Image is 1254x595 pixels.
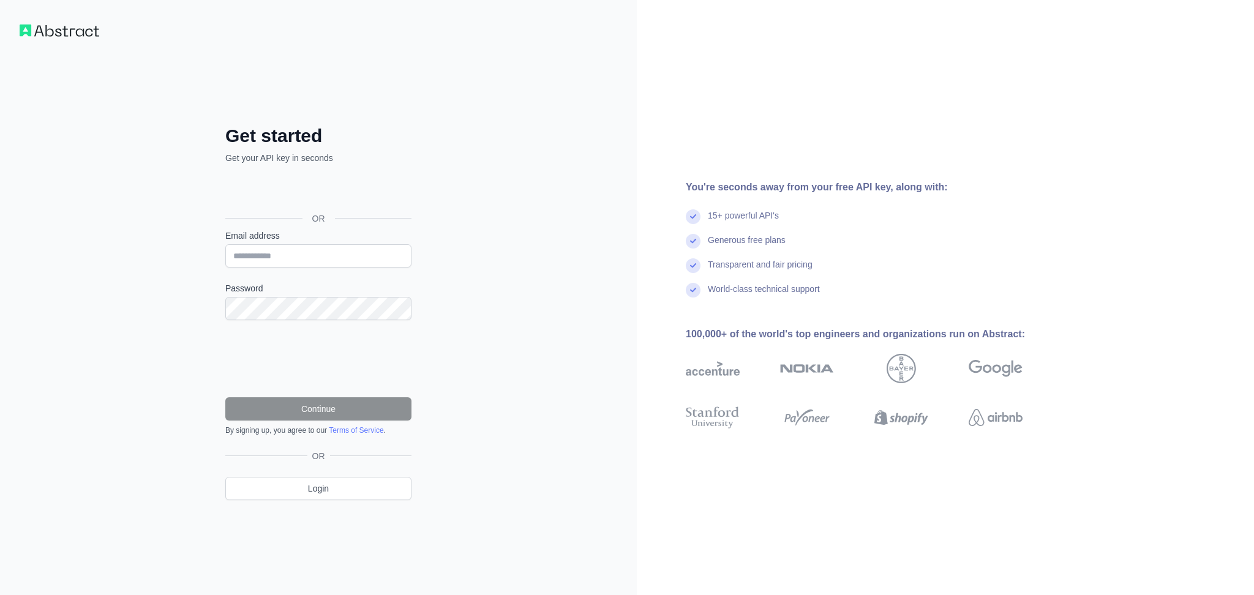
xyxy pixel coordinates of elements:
[225,282,411,294] label: Password
[708,283,820,307] div: World-class technical support
[686,180,1062,195] div: You're seconds away from your free API key, along with:
[225,397,411,421] button: Continue
[307,450,330,462] span: OR
[686,327,1062,342] div: 100,000+ of the world's top engineers and organizations run on Abstract:
[874,404,928,431] img: shopify
[969,354,1023,383] img: google
[686,209,700,224] img: check mark
[780,404,834,431] img: payoneer
[302,212,335,225] span: OR
[686,283,700,297] img: check mark
[686,234,700,249] img: check mark
[780,354,834,383] img: nokia
[225,125,411,147] h2: Get started
[686,354,740,383] img: accenture
[887,354,916,383] img: bayer
[708,209,779,234] div: 15+ powerful API's
[225,152,411,164] p: Get your API key in seconds
[225,477,411,500] a: Login
[686,404,740,431] img: stanford university
[708,258,813,283] div: Transparent and fair pricing
[969,404,1023,431] img: airbnb
[329,426,383,435] a: Terms of Service
[225,230,411,242] label: Email address
[219,178,415,204] iframe: Sign in with Google Button
[686,258,700,273] img: check mark
[20,24,99,37] img: Workflow
[225,335,411,383] iframe: reCAPTCHA
[708,234,786,258] div: Generous free plans
[225,425,411,435] div: By signing up, you agree to our .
